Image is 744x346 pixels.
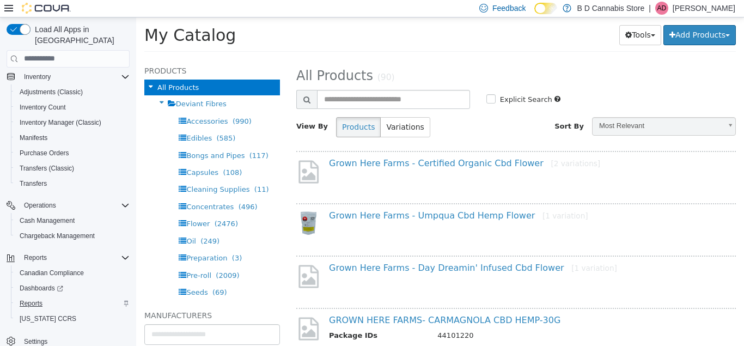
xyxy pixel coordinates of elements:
[11,228,134,244] button: Chargeback Management
[244,100,294,120] button: Variations
[20,269,84,277] span: Canadian Compliance
[414,142,464,150] small: [2 variations]
[11,176,134,191] button: Transfers
[20,118,101,127] span: Inventory Manager (Classic)
[193,298,424,308] a: GROWN HERE FARMS- CARMAGNOLA CBD HEMP-30G
[24,337,47,346] span: Settings
[15,147,74,160] a: Purchase Orders
[11,161,134,176] button: Transfers (Classic)
[293,313,594,326] td: 44101220
[11,311,134,326] button: [US_STATE] CCRS
[78,202,102,210] span: (2476)
[21,66,63,74] span: All Products
[20,232,95,240] span: Chargeback Management
[160,51,237,66] span: All Products
[527,8,600,28] button: Add Products
[15,312,130,325] span: Washington CCRS
[649,2,651,15] p: |
[8,47,144,60] h5: Products
[24,201,56,210] span: Operations
[361,77,416,88] label: Explicit Search
[50,202,74,210] span: Flower
[50,254,75,262] span: Pre-roll
[15,266,130,280] span: Canadian Compliance
[15,177,51,190] a: Transfers
[2,69,134,84] button: Inventory
[24,253,47,262] span: Reports
[160,193,185,218] img: 150
[24,72,51,81] span: Inventory
[64,220,83,228] span: (249)
[20,70,130,83] span: Inventory
[15,214,79,227] a: Cash Management
[11,213,134,228] button: Cash Management
[20,88,83,96] span: Adjustments (Classic)
[15,86,130,99] span: Adjustments (Classic)
[15,101,130,114] span: Inventory Count
[20,199,130,212] span: Operations
[2,198,134,213] button: Operations
[20,251,51,264] button: Reports
[87,151,106,159] span: (108)
[20,70,55,83] button: Inventory
[80,254,103,262] span: (2009)
[193,141,464,151] a: Grown Here Farms - Certified Organic Cbd Flower[2 variations]
[15,177,130,190] span: Transfers
[11,100,134,115] button: Inventory Count
[96,100,115,108] span: (990)
[20,284,63,293] span: Dashboards
[15,312,81,325] a: [US_STATE] CCRS
[20,199,60,212] button: Operations
[50,151,82,159] span: Capsules
[655,2,668,15] div: Aman Dhillon
[15,214,130,227] span: Cash Management
[160,141,185,168] img: missing-image.png
[8,8,100,27] span: My Catalog
[406,194,452,203] small: [1 variation]
[193,193,452,203] a: Grown Here Farms - Umpqua Cbd Hemp Flower[1 variation]
[534,3,557,14] input: Dark Mode
[11,296,134,311] button: Reports
[118,168,133,176] span: (11)
[15,131,130,144] span: Manifests
[492,3,526,14] span: Feedback
[50,100,92,108] span: Accessories
[50,185,97,193] span: Concentrates
[15,116,130,129] span: Inventory Manager (Classic)
[15,282,130,295] span: Dashboards
[200,100,245,120] button: Products
[293,326,594,340] td: BCLDB
[160,298,185,325] img: missing-image.png
[15,282,68,295] a: Dashboards
[76,271,91,279] span: (69)
[418,105,448,113] span: Sort By
[20,149,69,157] span: Purchase Orders
[15,229,99,242] a: Chargeback Management
[40,82,90,90] span: Deviant Fibres
[11,145,134,161] button: Purchase Orders
[20,179,47,188] span: Transfers
[11,281,134,296] a: Dashboards
[15,297,47,310] a: Reports
[15,162,130,175] span: Transfers (Classic)
[456,100,585,117] span: Most Relevant
[50,271,71,279] span: Seeds
[534,14,535,15] span: Dark Mode
[657,2,667,15] span: AD
[11,265,134,281] button: Canadian Compliance
[20,164,74,173] span: Transfers (Classic)
[2,250,134,265] button: Reports
[483,8,525,28] button: Tools
[15,147,130,160] span: Purchase Orders
[20,251,130,264] span: Reports
[15,101,70,114] a: Inventory Count
[241,55,259,65] small: (90)
[673,2,735,15] p: [PERSON_NAME]
[577,2,644,15] p: B D Cannabis Store
[102,185,121,193] span: (496)
[96,236,106,245] span: (3)
[50,134,108,142] span: Bongs and Pipes
[20,216,75,225] span: Cash Management
[193,326,293,340] th: Suppliers
[50,220,59,228] span: Oil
